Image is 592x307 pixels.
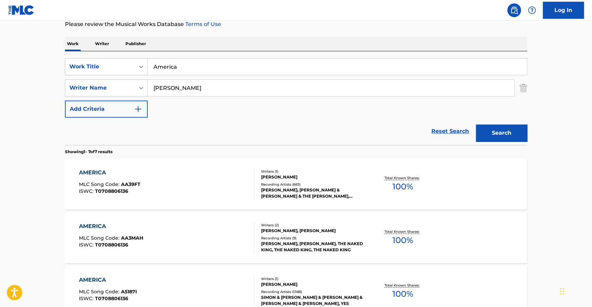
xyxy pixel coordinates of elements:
[65,212,527,263] a: AMERICAMLC Song Code:AA3MAHISWC:T0708806136Writers (2)[PERSON_NAME], [PERSON_NAME]Recording Artis...
[384,229,421,234] p: Total Known Shares:
[79,181,121,187] span: MLC Song Code :
[392,288,413,300] span: 100 %
[261,236,364,241] div: Recording Artists ( 9 )
[8,5,35,15] img: MLC Logo
[261,187,364,199] div: [PERSON_NAME], [PERSON_NAME] & [PERSON_NAME] & THE [PERSON_NAME], [PERSON_NAME] & [PERSON_NAME], ...
[79,289,121,295] span: MLC Song Code :
[261,174,364,180] div: [PERSON_NAME]
[65,37,81,51] p: Work
[261,276,364,281] div: Writers ( 1 )
[261,289,364,294] div: Recording Artists ( 1388 )
[392,234,413,246] span: 100 %
[93,37,111,51] p: Writer
[428,124,472,139] a: Reset Search
[261,182,364,187] div: Recording Artists ( 683 )
[476,124,527,142] button: Search
[65,101,148,118] button: Add Criteria
[184,21,221,27] a: Terms of Use
[65,58,527,145] form: Search Form
[123,37,148,51] p: Publisher
[95,188,128,194] span: T0708806136
[261,281,364,288] div: [PERSON_NAME]
[95,295,128,302] span: T0708806136
[95,242,128,248] span: T0708806136
[261,223,364,228] div: Writers ( 2 )
[79,235,121,241] span: MLC Song Code :
[510,6,518,14] img: search
[69,84,131,92] div: Writer Name
[525,3,539,17] div: Help
[121,235,143,241] span: AA3MAH
[261,169,364,174] div: Writers ( 1 )
[560,281,564,302] div: Drag
[79,242,95,248] span: ISWC :
[261,294,364,307] div: SIMON & [PERSON_NAME] & [PERSON_NAME] & [PERSON_NAME] & [PERSON_NAME], YES
[65,158,527,210] a: AMERICAMLC Song Code:AA39FTISWC:T0708806136Writers (1)[PERSON_NAME]Recording Artists (683)[PERSON...
[384,175,421,181] p: Total Known Shares:
[79,222,143,230] div: AMERICA
[543,2,584,19] a: Log In
[121,289,137,295] span: A5187I
[558,274,592,307] iframe: Chat Widget
[507,3,521,17] a: Public Search
[79,188,95,194] span: ISWC :
[392,181,413,193] span: 100 %
[520,79,527,96] img: Delete Criterion
[79,295,95,302] span: ISWC :
[261,241,364,253] div: [PERSON_NAME], [PERSON_NAME], THE NAKED KING, THE NAKED KING, THE NAKED KING
[65,149,112,155] p: Showing 1 - 7 of 7 results
[384,283,421,288] p: Total Known Shares:
[528,6,536,14] img: help
[79,276,137,284] div: AMERICA
[79,169,140,177] div: AMERICA
[121,181,140,187] span: AA39FT
[69,63,131,71] div: Work Title
[134,105,142,113] img: 9d2ae6d4665cec9f34b9.svg
[261,228,364,234] div: [PERSON_NAME], [PERSON_NAME]
[65,20,527,28] p: Please review the Musical Works Database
